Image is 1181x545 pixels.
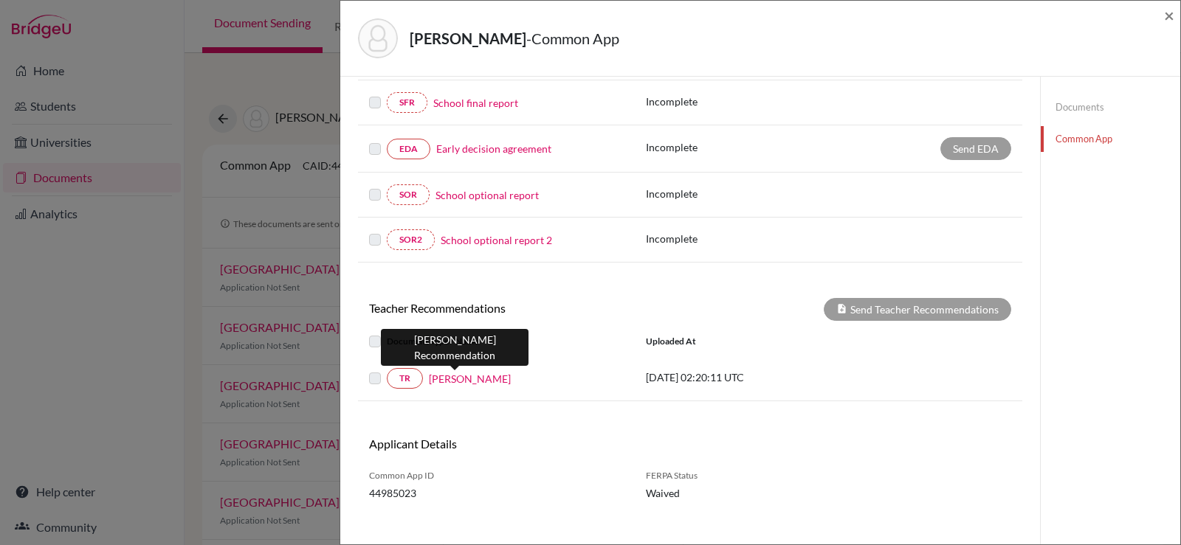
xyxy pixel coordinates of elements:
span: - Common App [526,29,619,47]
a: SOR2 [387,229,435,250]
a: School optional report [435,187,539,203]
p: Incomplete [646,139,798,155]
div: Send Teacher Recommendations [824,298,1011,321]
h6: Applicant Details [369,437,679,451]
span: FERPA Status [646,469,790,482]
button: Close [1164,7,1174,24]
a: SOR [387,184,430,205]
a: Documents [1041,94,1180,120]
a: School optional report 2 [441,232,552,248]
span: 44985023 [369,485,624,501]
a: School final report [433,95,518,111]
span: × [1164,4,1174,26]
a: [PERSON_NAME] [429,371,511,386]
a: Early decision agreement [436,141,551,156]
a: SFR [387,92,427,113]
div: [PERSON_NAME] Recommendation [381,329,528,366]
p: [DATE] 02:20:11 UTC [646,369,845,385]
div: Send EDA [940,137,1011,160]
strong: [PERSON_NAME] [410,29,526,47]
div: Uploaded at [635,333,856,350]
span: Common App ID [369,469,624,482]
p: Incomplete [646,186,798,201]
a: Common App [1041,126,1180,152]
a: TR [387,368,423,389]
div: Document Type / Name [358,333,635,350]
p: Incomplete [646,231,798,246]
h6: Teacher Recommendations [358,301,690,315]
span: Waived [646,485,790,501]
p: Incomplete [646,94,798,109]
a: EDA [387,139,430,159]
